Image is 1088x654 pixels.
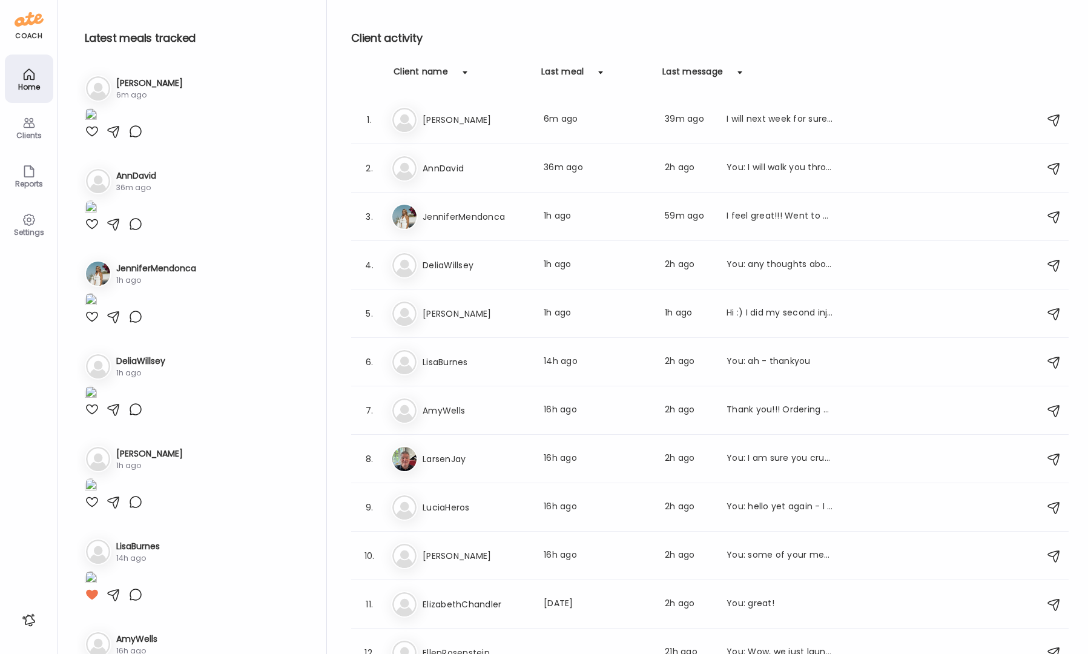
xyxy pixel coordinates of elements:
div: 9. [362,500,377,515]
div: 14h ago [116,553,160,564]
div: 11. [362,597,377,612]
h3: LuciaHeros [423,500,529,515]
img: bg-avatar-default.svg [392,302,417,326]
h3: LisaBurnes [116,540,160,553]
div: 6m ago [116,90,183,101]
h3: LisaBurnes [423,355,529,369]
div: You: hello yet again - I see you did 2 workouts [DATE]. Your recovery is a little lower than usua... [727,500,833,515]
div: coach [15,31,42,41]
div: Hi :) I did my second injection [DATE] and had a little headache this morning but no where near l... [727,306,833,321]
h3: [PERSON_NAME] [423,113,529,127]
div: 2h ago [665,597,712,612]
h3: [PERSON_NAME] [423,549,529,563]
img: bg-avatar-default.svg [392,350,417,374]
img: avatars%2FpQclOzuQ2uUyIuBETuyLXmhsmXz1 [392,447,417,471]
div: 10. [362,549,377,563]
img: images%2FGHdhXm9jJtNQdLs9r9pbhWu10OF2%2FDe1KgWDdaSS1PoR2fc4n%2FU3l8lraW6jV3GHHwHd61_1080 [85,386,97,402]
div: Last meal [541,65,584,85]
img: bg-avatar-default.svg [392,495,417,520]
div: 14h ago [544,355,650,369]
img: avatars%2FhTWL1UBjihWZBvuxS4CFXhMyrrr1 [392,205,417,229]
div: You: any thoughts about putting a CGM back on? totally your call as you were usually quite stable... [727,258,833,272]
h3: [PERSON_NAME] [116,448,183,460]
img: bg-avatar-default.svg [392,253,417,277]
h3: AnnDavid [423,161,529,176]
div: 16h ago [544,403,650,418]
img: images%2FhTWL1UBjihWZBvuxS4CFXhMyrrr1%2FRWweYzXc2521tWzH4zxZ%2FCi6ID4qdUwWYmkU0xpQ9_1080 [85,293,97,309]
div: 2h ago [665,161,712,176]
div: 16h ago [544,549,650,563]
div: You: great! [727,597,833,612]
div: 2h ago [665,403,712,418]
div: 1h ago [665,306,712,321]
div: 36m ago [116,182,156,193]
div: 1h ago [544,210,650,224]
div: You: ah - thankyou [727,355,833,369]
h2: Client activity [351,29,1069,47]
h3: ElizabethChandler [423,597,529,612]
h3: [PERSON_NAME] [423,306,529,321]
img: bg-avatar-default.svg [86,169,110,193]
div: 6. [362,355,377,369]
div: 16h ago [544,500,650,515]
div: Reports [7,180,51,188]
img: bg-avatar-default.svg [392,108,417,132]
div: 3. [362,210,377,224]
div: 1h ago [116,368,165,378]
h3: AnnDavid [116,170,156,182]
img: bg-avatar-default.svg [392,592,417,616]
div: 1. [362,113,377,127]
div: 2h ago [665,549,712,563]
div: 7. [362,403,377,418]
div: 1h ago [544,306,650,321]
div: [DATE] [544,597,650,612]
h3: AmyWells [116,633,157,646]
div: 5. [362,306,377,321]
h3: DeliaWillsey [423,258,529,272]
div: 59m ago [665,210,712,224]
img: bg-avatar-default.svg [86,540,110,564]
div: 8. [362,452,377,466]
div: 1h ago [116,275,196,286]
div: You: I will walk you through a few easy steps to see if I can assist - this really is an importna... [727,161,833,176]
div: I feel great!!! Went to gym early with my husband & did Alpha Strength class. Which we have not w... [727,210,833,224]
div: 2h ago [665,258,712,272]
img: images%2FIrNJUawwUnOTYYdIvOBtlFt5cGu2%2F2HsWVXQ01cmNqap8Rcl5%2FhHSpZ0WUnUSTyCp1GKQW_1080 [85,108,97,124]
h3: JenniferMendonca [116,262,196,275]
div: 2h ago [665,500,712,515]
h3: LarsenJay [423,452,529,466]
img: bg-avatar-default.svg [392,398,417,423]
div: 4. [362,258,377,272]
div: 36m ago [544,161,650,176]
div: Clients [7,131,51,139]
h3: DeliaWillsey [116,355,165,368]
img: bg-avatar-default.svg [86,447,110,471]
div: 2h ago [665,452,712,466]
div: 1h ago [544,258,650,272]
div: 39m ago [665,113,712,127]
img: ate [15,10,44,29]
h3: AmyWells [423,403,529,418]
div: Settings [7,228,51,236]
img: bg-avatar-default.svg [392,544,417,568]
h3: [PERSON_NAME] [116,77,183,90]
img: bg-avatar-default.svg [392,156,417,180]
div: Thank you!!! Ordering now [727,403,833,418]
img: images%2F14YwdST0zVTSBa9Pc02PT7cAhhp2%2FkoVwhngmaqFlwNUNs2XV%2FzMIYUuqf9vACgTJcKKmx_1080 [85,571,97,587]
div: You: some of your meal descriptions are cutting off ? [727,549,833,563]
div: 2h ago [665,355,712,369]
div: You: I am sure you crushed the speech last night! [727,452,833,466]
div: I will next week for sure I like having that on [727,113,833,127]
div: Last message [662,65,723,85]
div: 2. [362,161,377,176]
img: avatars%2FhTWL1UBjihWZBvuxS4CFXhMyrrr1 [86,262,110,286]
h3: JenniferMendonca [423,210,529,224]
div: Home [7,83,51,91]
div: 1h ago [116,460,183,471]
img: images%2FRBBRZGh5RPQEaUY8TkeQxYu8qlB3%2FwVMgIwwJy0fXkIhBHnEr%2F49ttIaDG7FFfPca0jBc7_1080 [85,478,97,495]
div: Client name [394,65,448,85]
img: bg-avatar-default.svg [86,76,110,101]
div: 16h ago [544,452,650,466]
div: 6m ago [544,113,650,127]
img: bg-avatar-default.svg [86,354,110,378]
